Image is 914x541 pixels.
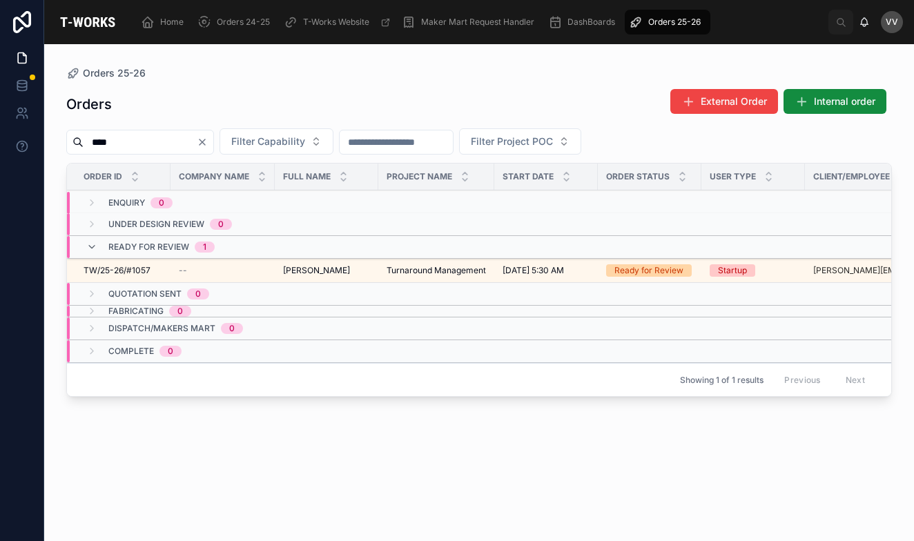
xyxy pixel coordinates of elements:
a: Turnaround Management [387,265,486,276]
span: Orders 24-25 [217,17,270,28]
span: TW/25-26/#1057 [84,265,150,276]
div: 0 [229,323,235,334]
a: Orders 25-26 [625,10,710,35]
a: Ready for Review [606,264,693,277]
div: 0 [159,197,164,208]
a: Maker Mart Request Handler [398,10,544,35]
a: -- [179,265,266,276]
button: Select Button [220,128,333,155]
span: Complete [108,346,154,357]
span: DashBoards [567,17,615,28]
span: Home [160,17,184,28]
span: Order ID [84,171,122,182]
div: 0 [177,306,183,317]
span: T-Works Website [303,17,369,28]
h1: Orders [66,95,112,114]
span: Quotation Sent [108,288,182,299]
span: Showing 1 of 1 results [680,375,764,386]
a: Orders 24-25 [193,10,280,35]
span: Orders 25-26 [83,66,146,80]
div: Startup [718,264,747,277]
button: Clear [197,137,213,148]
span: Order Status [606,171,670,182]
span: -- [179,265,187,276]
a: TW/25-26/#1057 [84,265,162,276]
span: Company Name [179,171,249,182]
span: VV [886,17,898,28]
a: Home [137,10,193,35]
a: T-Works Website [280,10,398,35]
span: Maker Mart Request Handler [421,17,534,28]
button: External Order [670,89,778,114]
div: scrollable content [131,7,828,37]
span: Full Name [283,171,331,182]
div: 0 [218,219,224,230]
div: 0 [195,288,201,299]
div: 0 [168,346,173,357]
span: Fabricating [108,306,164,317]
span: [DATE] 5:30 AM [503,265,564,276]
span: Enquiry [108,197,145,208]
span: Filter Capability [231,135,305,148]
span: Start Date [503,171,554,182]
img: App logo [55,11,120,33]
a: [DATE] 5:30 AM [503,265,590,276]
div: 1 [203,242,206,253]
button: Internal order [784,89,886,114]
div: Ready for Review [614,264,683,277]
a: Orders 25-26 [66,66,146,80]
span: Dispatch/Makers Mart [108,323,215,334]
span: External Order [701,95,767,108]
span: Project Name [387,171,452,182]
button: Select Button [459,128,581,155]
span: Filter Project POC [471,135,553,148]
a: Startup [710,264,797,277]
span: Ready for Review [108,242,189,253]
span: Orders 25-26 [648,17,701,28]
a: DashBoards [544,10,625,35]
span: [PERSON_NAME] [283,265,350,276]
span: Internal order [814,95,875,108]
span: User Type [710,171,756,182]
span: Under Design Review [108,219,204,230]
a: [PERSON_NAME] [283,265,370,276]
